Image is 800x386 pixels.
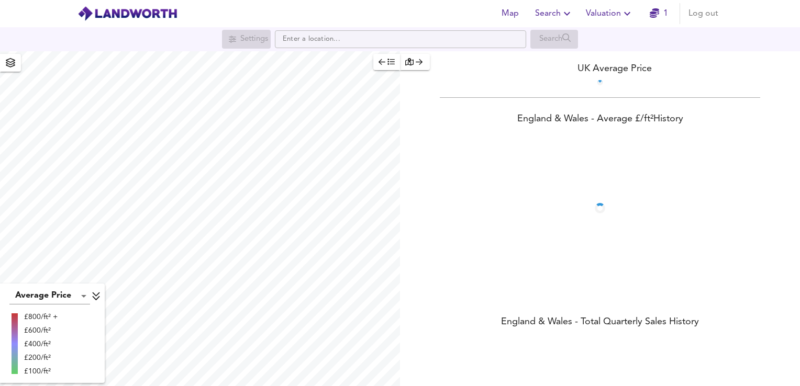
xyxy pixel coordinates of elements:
[642,3,675,24] button: 1
[24,339,58,349] div: £400/ft²
[400,315,800,330] div: England & Wales - Total Quarterly Sales History
[24,366,58,377] div: £100/ft²
[531,3,577,24] button: Search
[684,3,723,24] button: Log out
[586,6,634,21] span: Valuation
[275,30,526,48] input: Enter a location...
[688,6,718,21] span: Log out
[535,6,573,21] span: Search
[24,353,58,363] div: £200/ft²
[77,6,177,21] img: logo
[9,288,90,304] div: Average Price
[24,312,58,322] div: £800/ft² +
[497,6,523,21] span: Map
[650,6,668,21] a: 1
[582,3,638,24] button: Valuation
[400,112,800,127] div: England & Wales - Average £/ ft² History
[222,30,271,49] div: Search for a location first or explore the map
[400,62,800,76] div: UK Average Price
[24,325,58,336] div: £600/ft²
[493,3,527,24] button: Map
[530,30,578,49] div: Search for a location first or explore the map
